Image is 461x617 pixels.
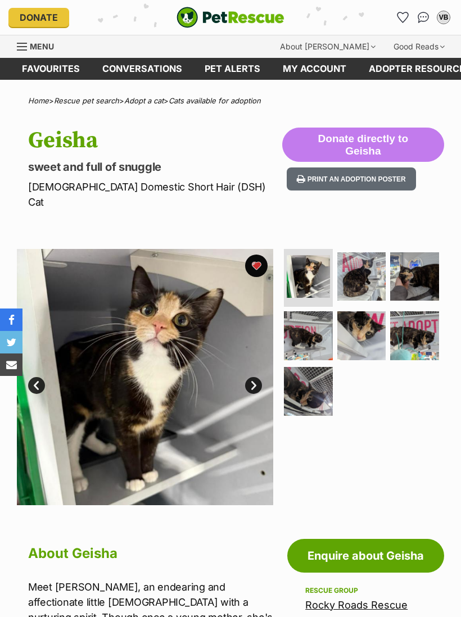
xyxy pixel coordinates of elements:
[193,58,272,80] a: Pet alerts
[11,58,91,80] a: Favourites
[28,179,282,210] p: [DEMOGRAPHIC_DATA] Domestic Short Hair (DSH) Cat
[337,252,386,301] img: Photo of Geisha
[394,8,453,26] ul: Account quick links
[418,12,430,23] img: chat-41dd97257d64d25036548639549fe6c8038ab92f7586957e7f3b1b290dea8141.svg
[91,58,193,80] a: conversations
[54,96,119,105] a: Rescue pet search
[305,599,408,611] a: Rocky Roads Rescue
[17,249,273,505] img: Photo of Geisha
[17,35,62,56] a: Menu
[272,35,383,58] div: About [PERSON_NAME]
[8,8,69,27] a: Donate
[305,586,426,595] div: Rescue group
[390,252,439,301] img: Photo of Geisha
[177,7,284,28] img: logo-cat-932fe2b9b8326f06289b0f2fb663e598f794de774fb13d1741a6617ecf9a85b4.svg
[435,8,453,26] button: My account
[287,255,330,298] img: Photo of Geisha
[28,377,45,394] a: Prev
[284,367,333,416] img: Photo of Geisha
[28,96,49,105] a: Home
[337,311,386,360] img: Photo of Geisha
[272,58,358,80] a: My account
[30,42,54,51] span: Menu
[282,128,444,162] button: Donate directly to Geisha
[394,8,412,26] a: Favourites
[287,167,416,190] button: Print an adoption poster
[177,7,284,28] a: PetRescue
[28,128,282,153] h1: Geisha
[287,539,444,573] a: Enquire about Geisha
[390,311,439,360] img: Photo of Geisha
[438,12,449,23] div: VB
[169,96,261,105] a: Cats available for adoption
[386,35,453,58] div: Good Reads
[245,377,262,394] a: Next
[284,311,333,360] img: Photo of Geisha
[28,159,282,175] p: sweet and full of snuggle
[124,96,164,105] a: Adopt a cat
[28,541,273,566] h2: About Geisha
[414,8,432,26] a: Conversations
[245,255,268,277] button: favourite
